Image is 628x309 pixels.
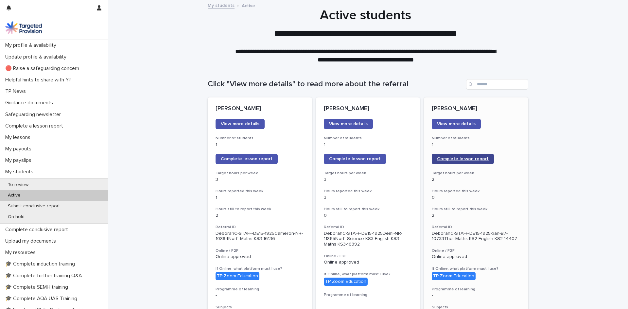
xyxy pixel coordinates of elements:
[466,79,528,90] input: Search
[3,157,37,163] p: My payslips
[324,213,412,218] p: 0
[324,231,412,247] p: DeborahC-STAFF-DE15-1925Demi-NR-11865Norf--Science KS3 English KS3 Maths KS3-16392
[216,177,304,182] p: 3
[216,154,278,164] a: Complete lesson report
[432,225,520,230] h3: Referral ID
[216,142,304,147] p: 1
[208,1,235,9] a: My students
[432,293,520,298] p: -
[216,195,304,200] p: 1
[216,266,304,271] h3: If Online, what platform must I use?
[324,105,412,112] p: [PERSON_NAME]
[432,254,520,260] p: Online approved
[3,65,84,72] p: 🔴 Raise a safeguarding concern
[432,248,520,253] h3: Online / F2F
[3,88,31,94] p: TP News
[324,177,412,182] p: 3
[3,112,66,118] p: Safeguarding newsletter
[324,260,412,265] p: Online approved
[3,146,37,152] p: My payouts
[324,298,412,304] p: -
[324,119,373,129] a: View more details
[432,266,520,271] h3: If Online, what platform must I use?
[3,261,80,267] p: 🎓 Complete induction training
[5,21,42,34] img: M5nRWzHhSzIhMunXDL62
[216,207,304,212] h3: Hours still to report this week
[432,272,476,280] div: TP Zoom Education
[432,287,520,292] h3: Programme of learning
[432,213,520,218] p: 2
[216,287,304,292] h3: Programme of learning
[216,136,304,141] h3: Number of students
[216,231,304,242] p: DeborahC-STAFF-DE15-1925Cameron-NR-10884Norf--Maths KS3-16136
[216,293,304,298] p: -
[432,105,520,112] p: [PERSON_NAME]
[324,136,412,141] h3: Number of students
[324,225,412,230] h3: Referral ID
[3,134,36,141] p: My lessons
[329,122,368,126] span: View more details
[216,254,304,260] p: Online approved
[324,142,412,147] p: 1
[216,119,265,129] a: View more details
[221,157,272,161] span: Complete lesson report
[324,189,412,194] h3: Hours reported this week
[3,273,87,279] p: 🎓 Complete further training Q&A
[216,189,304,194] h3: Hours reported this week
[432,171,520,176] h3: Target hours per week
[216,225,304,230] h3: Referral ID
[216,213,304,218] p: 2
[432,231,520,242] p: DeborahC-STAFF-DE15-1925Kian-B7-10733The--Maths KS2 English KS2-14407
[432,136,520,141] h3: Number of students
[221,122,259,126] span: View more details
[437,122,476,126] span: View more details
[432,142,520,147] p: 1
[329,157,381,161] span: Complete lesson report
[437,157,489,161] span: Complete lesson report
[324,278,368,286] div: TP Zoom Education
[3,284,73,290] p: 🎓 Complete SEMH training
[205,8,526,23] h1: Active students
[432,207,520,212] h3: Hours still to report this week
[324,254,412,259] h3: Online / F2F
[3,214,30,220] p: On hold
[324,171,412,176] h3: Target hours per week
[3,77,77,83] p: Helpful hints to share with YP
[242,2,255,9] p: Active
[3,123,68,129] p: Complete a lesson report
[3,54,72,60] p: Update profile & availability
[324,195,412,200] p: 3
[432,189,520,194] h3: Hours reported this week
[3,100,58,106] p: Guidance documents
[3,42,61,48] p: My profile & availability
[208,79,463,89] h1: Click "View more details" to read more about the referral
[432,154,494,164] a: Complete lesson report
[3,169,39,175] p: My students
[216,248,304,253] h3: Online / F2F
[216,171,304,176] h3: Target hours per week
[432,195,520,200] p: 0
[216,272,259,280] div: TP Zoom Education
[3,203,65,209] p: Submit conclusive report
[324,154,386,164] a: Complete lesson report
[324,272,412,277] h3: If Online, what platform must I use?
[3,238,61,244] p: Upload my documents
[3,296,82,302] p: 🎓 Complete AQA UAS Training
[3,249,41,256] p: My resources
[3,193,26,198] p: Active
[432,119,481,129] a: View more details
[216,105,304,112] p: [PERSON_NAME]
[432,177,520,182] p: 2
[3,182,34,188] p: To review
[324,292,412,298] h3: Programme of learning
[3,227,73,233] p: Complete conclusive report
[324,207,412,212] h3: Hours still to report this week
